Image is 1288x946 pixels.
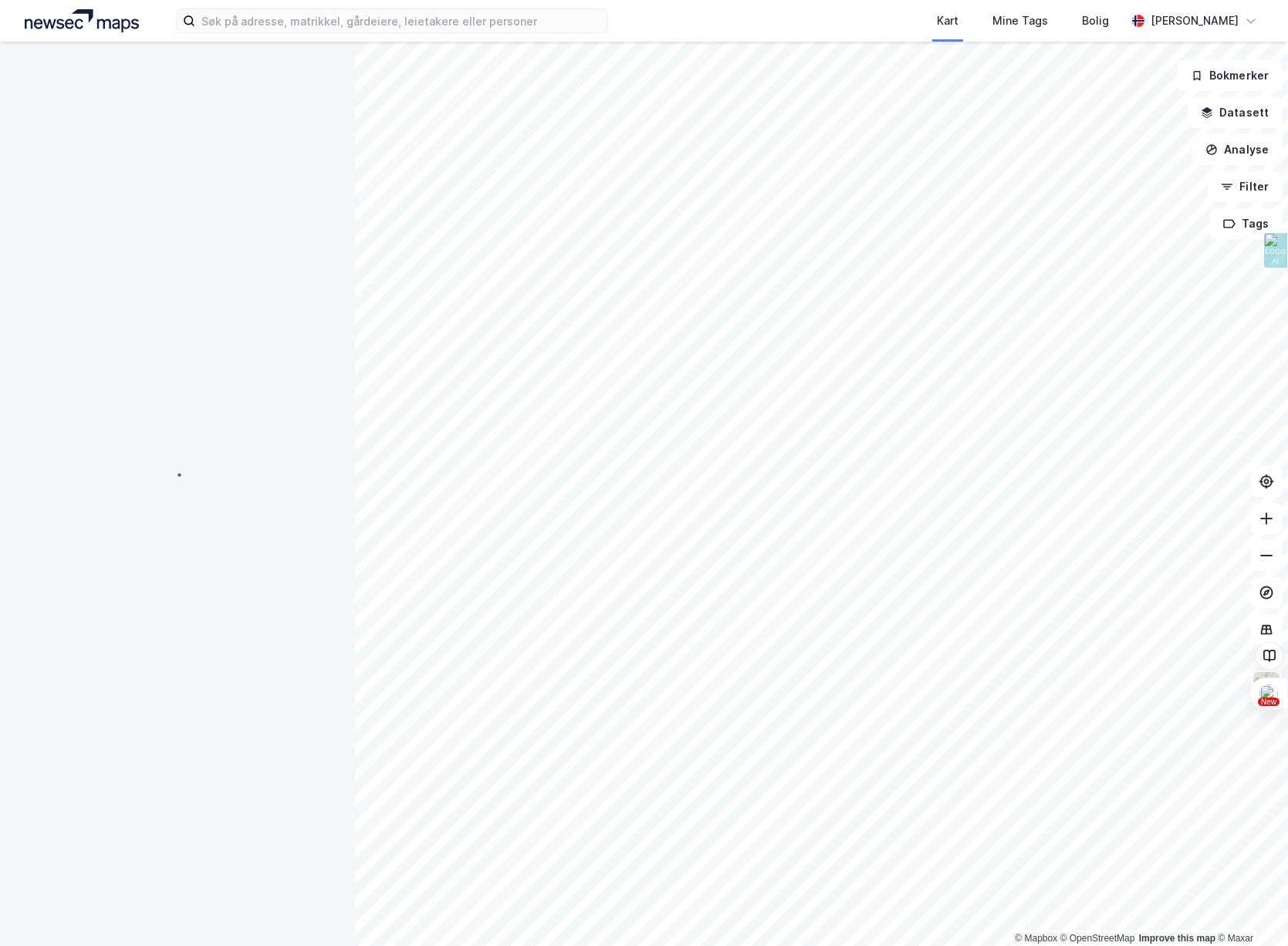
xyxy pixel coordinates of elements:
iframe: Chat Widget [1211,872,1288,946]
div: Kart [937,12,958,30]
button: Tags [1210,208,1282,239]
a: Mapbox [1015,933,1057,944]
button: Bokmerker [1178,60,1282,91]
div: Mine Tags [992,12,1048,30]
button: Datasett [1188,97,1282,128]
button: Analyse [1192,134,1282,165]
img: logo.a4113a55bc3d86da70a041830d287a7e.svg [25,9,139,32]
a: Improve this map [1139,933,1215,944]
div: [PERSON_NAME] [1151,12,1239,30]
input: Søk på adresse, matrikkel, gårdeiere, leietakere eller personer [195,9,607,32]
div: Kontrollprogram for chat [1211,872,1288,946]
button: Filter [1208,171,1282,202]
img: spinner.a6d8c91a73a9ac5275cf975e30b51cfb.svg [165,472,190,497]
div: Bolig [1082,12,1109,30]
a: OpenStreetMap [1060,933,1135,944]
